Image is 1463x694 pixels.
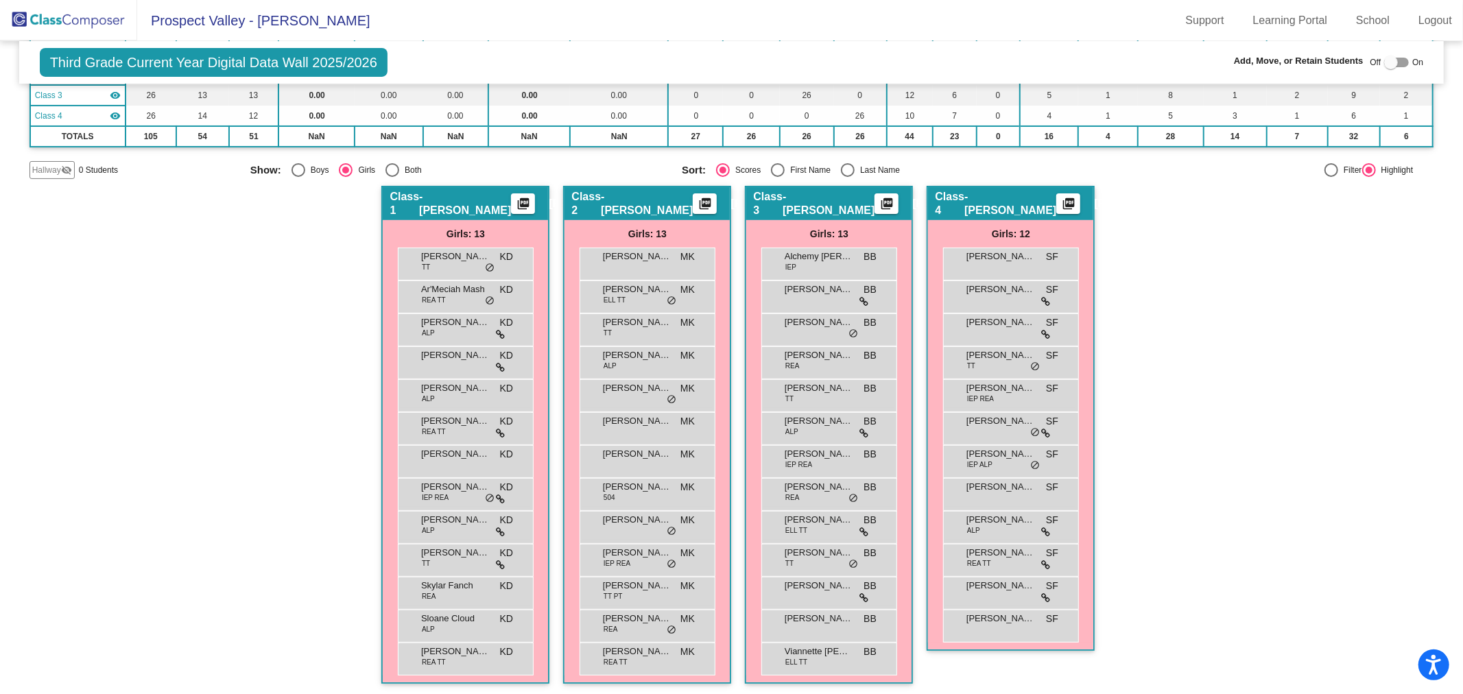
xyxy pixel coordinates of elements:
[785,480,853,494] span: [PERSON_NAME]
[966,348,1035,362] span: [PERSON_NAME]
[875,193,899,214] button: Print Students Details
[422,295,446,305] span: REA TT
[668,85,723,106] td: 0
[485,296,495,307] span: do_not_disturb_alt
[977,106,1020,126] td: 0
[30,106,126,126] td: Sidney Ferris - Ferris
[785,447,853,461] span: [PERSON_NAME]
[667,625,676,636] span: do_not_disturb_alt
[603,414,671,428] span: [PERSON_NAME]
[966,513,1035,527] span: [PERSON_NAME]
[1328,126,1380,147] td: 32
[421,480,490,494] span: [PERSON_NAME]
[603,546,671,560] span: [PERSON_NAME]
[423,85,488,106] td: 0.00
[977,85,1020,106] td: 0
[783,190,875,217] span: - [PERSON_NAME]
[500,447,513,462] span: KD
[785,579,853,593] span: [PERSON_NAME]
[834,106,887,126] td: 26
[488,85,570,106] td: 0.00
[79,164,118,176] span: 0 Students
[500,414,513,429] span: KD
[848,328,858,339] span: do_not_disturb_alt
[864,250,877,264] span: BB
[785,394,794,404] span: TT
[422,394,435,404] span: ALP
[1175,10,1235,32] a: Support
[966,250,1035,263] span: [PERSON_NAME]
[570,106,668,126] td: 0.00
[864,381,877,396] span: BB
[887,85,933,106] td: 12
[667,559,676,570] span: do_not_disturb_alt
[383,220,548,248] div: Girls: 13
[1078,106,1138,126] td: 1
[785,262,796,272] span: IEP
[680,348,695,363] span: MK
[604,328,612,338] span: TT
[32,164,61,176] span: Hallway
[785,427,798,437] span: ALP
[423,126,488,147] td: NaN
[1328,85,1380,106] td: 9
[680,513,695,527] span: MK
[1412,56,1423,69] span: On
[680,645,695,659] span: MK
[785,459,812,470] span: IEP REA
[1078,85,1138,106] td: 1
[603,579,671,593] span: [PERSON_NAME]
[399,164,422,176] div: Both
[785,361,800,371] span: REA
[887,106,933,126] td: 10
[30,85,126,106] td: Barb Beasley - Beasley
[730,197,822,211] span: [PERSON_NAME]
[421,283,490,296] span: Ar'Meciah Mash
[421,414,490,428] span: [PERSON_NAME] [PERSON_NAME]
[278,106,354,126] td: 0.00
[935,190,964,217] span: Class 4
[500,612,513,626] span: KD
[355,106,423,126] td: 0.00
[603,480,671,494] span: [PERSON_NAME]
[390,190,419,217] span: Class 1
[933,126,977,147] td: 23
[500,480,513,494] span: KD
[1020,126,1078,147] td: 16
[421,250,490,263] span: [PERSON_NAME]
[864,447,877,462] span: BB
[421,513,490,527] span: [PERSON_NAME]
[419,190,511,217] span: - [PERSON_NAME]
[500,513,513,527] span: KD
[603,513,671,527] span: [PERSON_NAME]
[500,283,513,297] span: KD
[1345,10,1401,32] a: School
[1030,427,1040,438] span: do_not_disturb_alt
[834,126,887,147] td: 26
[680,250,695,264] span: MK
[604,591,623,601] span: TT PT
[422,558,430,569] span: TT
[126,85,176,106] td: 26
[1046,480,1058,494] span: SF
[1204,126,1267,147] td: 14
[785,283,853,296] span: [PERSON_NAME]
[864,513,877,527] span: BB
[1046,283,1058,297] span: SF
[500,348,513,363] span: KD
[603,348,671,362] span: [PERSON_NAME] [PERSON_NAME]
[422,262,430,272] span: TT
[966,283,1035,296] span: [PERSON_NAME]
[723,126,780,147] td: 26
[966,579,1035,593] span: [PERSON_NAME]
[564,220,730,248] div: Girls: 13
[603,612,671,625] span: [PERSON_NAME]
[488,106,570,126] td: 0.00
[422,624,435,634] span: ALP
[967,459,992,470] span: IEP ALP
[176,126,229,147] td: 54
[229,85,279,106] td: 13
[933,106,977,126] td: 7
[1030,460,1040,471] span: do_not_disturb_alt
[485,493,495,504] span: do_not_disturb_alt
